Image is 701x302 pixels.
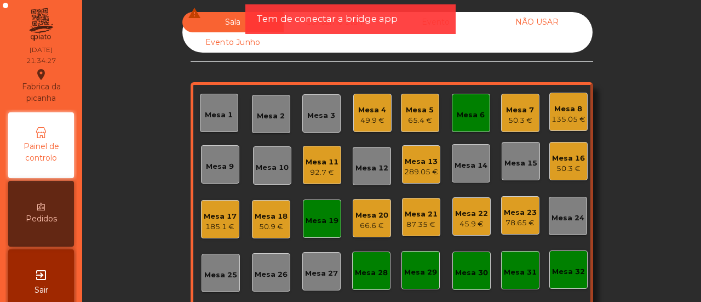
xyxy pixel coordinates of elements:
div: 50.9 € [255,221,288,232]
div: [DATE] [30,45,53,55]
div: 45.9 € [455,219,488,230]
div: 21:34:27 [26,56,56,66]
div: Mesa 11 [306,157,338,168]
div: Mesa 6 [457,110,485,121]
div: Mesa 13 [404,156,438,167]
div: 66.6 € [355,220,388,231]
div: Mesa 23 [504,207,537,218]
div: 135.05 € [551,114,585,125]
div: 185.1 € [204,221,237,232]
div: Mesa 1 [205,110,233,121]
div: Mesa 31 [504,267,537,278]
div: Mesa 16 [552,153,585,164]
span: Pedidos [26,213,57,225]
div: Mesa 5 [406,105,434,116]
div: Mesa 8 [551,104,585,115]
div: Mesa 14 [455,160,487,171]
div: Mesa 28 [355,267,388,278]
div: Mesa 17 [204,211,237,222]
div: NÃO USAR [486,12,588,32]
div: Mesa 18 [255,211,288,222]
div: Mesa 24 [551,213,584,224]
div: Evento Junho [182,32,284,53]
i: warning [188,7,201,20]
div: Mesa 2 [257,111,285,122]
div: 49.9 € [358,115,386,126]
div: Mesa 27 [305,268,338,279]
i: exit_to_app [35,269,48,282]
div: Mesa 7 [506,105,534,116]
div: Mesa 20 [355,210,388,221]
div: Mesa 30 [455,267,488,278]
div: Mesa 32 [552,266,585,277]
div: Mesa 4 [358,105,386,116]
div: Mesa 15 [504,158,537,169]
div: 50.3 € [506,115,534,126]
div: 87.35 € [405,219,438,230]
div: Mesa 12 [355,163,388,174]
div: 50.3 € [552,163,585,174]
div: Mesa 22 [455,208,488,219]
span: Sair [35,284,48,296]
div: Mesa 25 [204,270,237,281]
div: Mesa 3 [307,110,335,121]
div: Sala [182,12,284,32]
img: qpiato [27,5,54,44]
div: 65.4 € [406,115,434,126]
div: Mesa 9 [206,161,234,172]
div: Mesa 29 [404,267,437,278]
div: Mesa 21 [405,209,438,220]
div: 289.05 € [404,167,438,178]
span: Painel de controlo [11,141,71,164]
div: Mesa 26 [255,269,288,280]
div: Fabrica da picanha [9,68,73,104]
i: location_on [35,68,48,81]
div: Mesa 19 [306,215,338,226]
span: Tem de conectar a bridge app [256,12,398,26]
div: Mesa 10 [256,162,289,173]
div: 92.7 € [306,167,338,178]
div: 78.65 € [504,218,537,229]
